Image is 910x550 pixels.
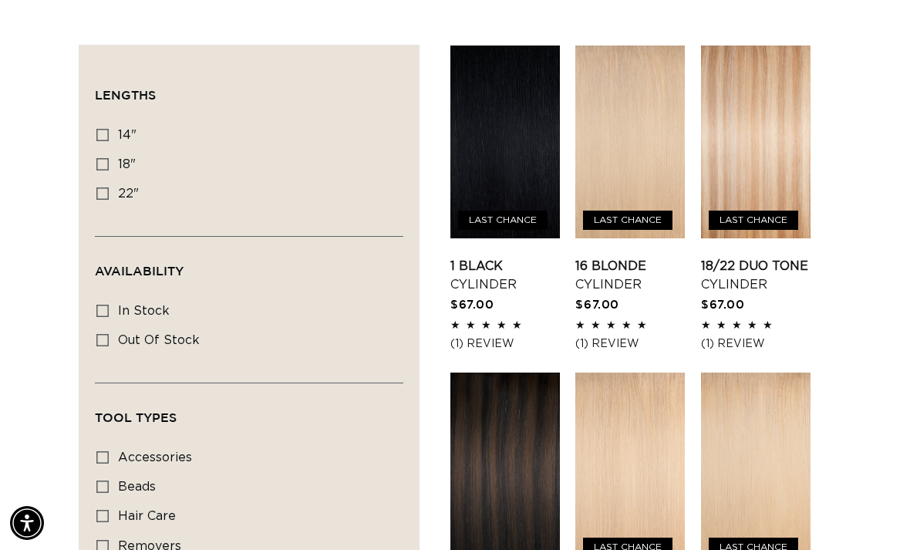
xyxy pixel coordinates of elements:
[118,510,176,522] span: hair care
[450,257,560,294] a: 1 Black Cylinder
[701,257,811,294] a: 18/22 Duo Tone Cylinder
[118,158,136,170] span: 18"
[95,237,403,292] summary: Availability (0 selected)
[118,481,156,493] span: beads
[95,61,403,116] summary: Lengths (0 selected)
[575,257,685,294] a: 16 Blonde Cylinder
[118,451,192,464] span: accessories
[95,383,403,439] summary: Tool Types (0 selected)
[118,305,170,317] span: In stock
[118,334,200,346] span: Out of stock
[10,506,44,540] div: Accessibility Menu
[95,264,184,278] span: Availability
[95,410,177,424] span: Tool Types
[118,187,139,200] span: 22"
[95,88,156,102] span: Lengths
[118,129,136,141] span: 14"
